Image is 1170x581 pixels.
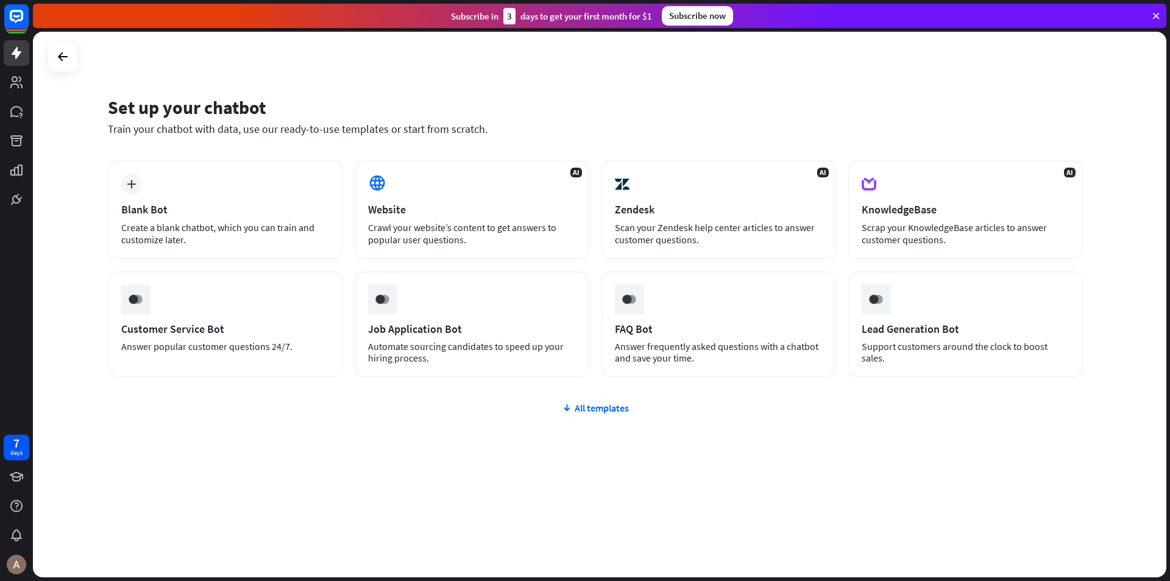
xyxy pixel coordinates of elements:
[13,438,19,449] div: 7
[4,435,29,460] a: 7 days
[451,8,652,24] div: Subscribe in days to get your first month for $1
[662,6,733,26] div: Subscribe now
[503,8,516,24] div: 3
[10,449,23,457] div: days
